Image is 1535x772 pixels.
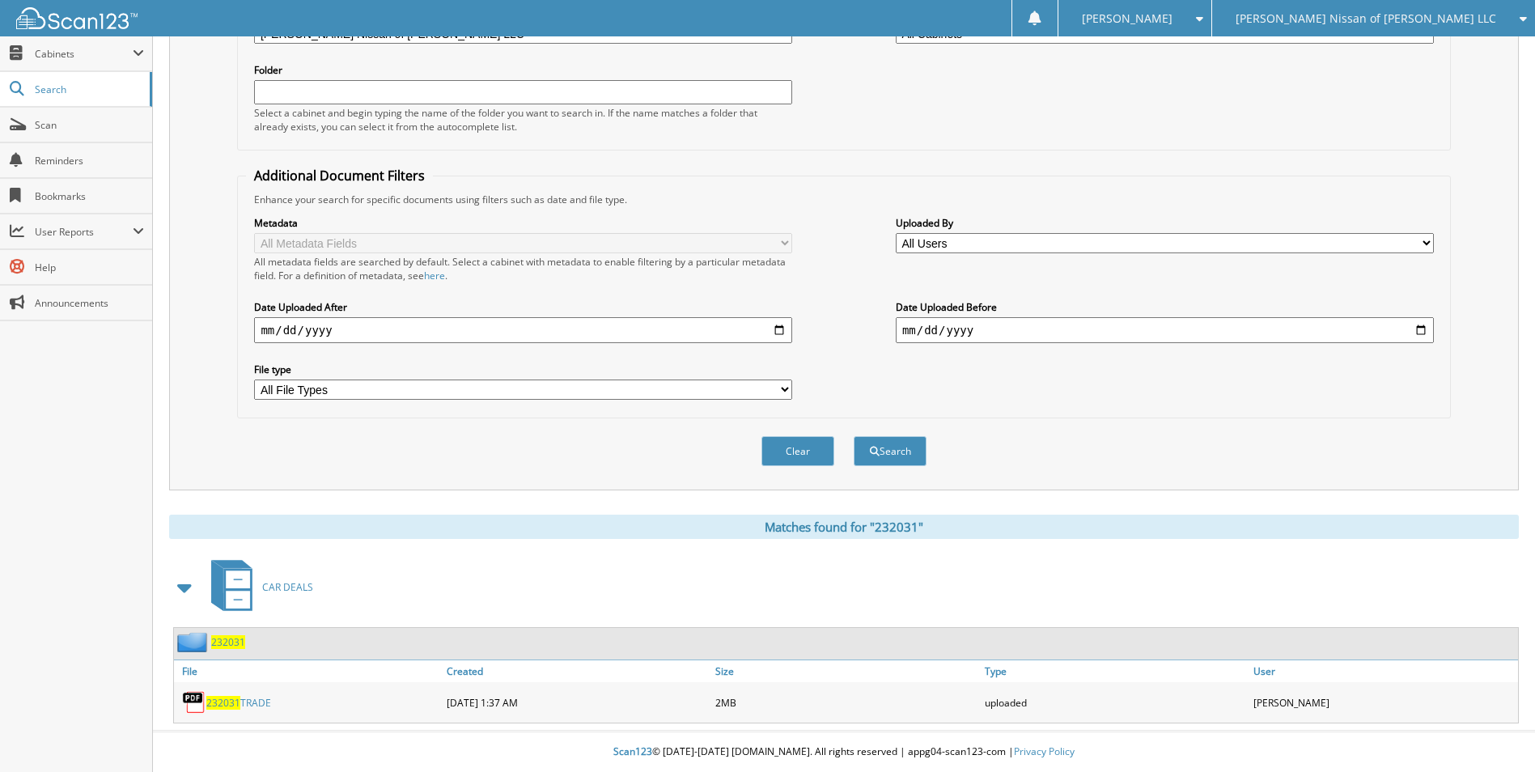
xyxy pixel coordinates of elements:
[761,436,834,466] button: Clear
[262,580,313,594] span: CAR DEALS
[424,269,445,282] a: here
[1249,660,1518,682] a: User
[896,317,1434,343] input: end
[254,106,792,134] div: Select a cabinet and begin typing the name of the folder you want to search in. If the name match...
[206,696,271,710] a: 232031TRADE
[35,296,144,310] span: Announcements
[981,686,1249,719] div: uploaded
[35,154,144,168] span: Reminders
[182,690,206,715] img: PDF.png
[254,255,792,282] div: All metadata fields are searched by default. Select a cabinet with metadata to enable filtering b...
[254,317,792,343] input: start
[169,515,1519,539] div: Matches found for "232031"
[16,7,138,29] img: scan123-logo-white.svg
[254,363,792,376] label: File type
[254,216,792,230] label: Metadata
[35,261,144,274] span: Help
[1454,694,1535,772] iframe: Chat Widget
[896,300,1434,314] label: Date Uploaded Before
[896,216,1434,230] label: Uploaded By
[981,660,1249,682] a: Type
[613,744,652,758] span: Scan123
[1082,14,1172,23] span: [PERSON_NAME]
[711,660,980,682] a: Size
[35,118,144,132] span: Scan
[211,635,245,649] a: 232031
[206,696,240,710] span: 232031
[35,47,133,61] span: Cabinets
[35,83,142,96] span: Search
[1014,744,1075,758] a: Privacy Policy
[174,660,443,682] a: File
[153,732,1535,772] div: © [DATE]-[DATE] [DOMAIN_NAME]. All rights reserved | appg04-scan123-com |
[1236,14,1496,23] span: [PERSON_NAME] Nissan of [PERSON_NAME] LLC
[254,63,792,77] label: Folder
[246,193,1441,206] div: Enhance your search for specific documents using filters such as date and file type.
[1249,686,1518,719] div: [PERSON_NAME]
[443,660,711,682] a: Created
[254,300,792,314] label: Date Uploaded After
[711,686,980,719] div: 2MB
[35,189,144,203] span: Bookmarks
[177,632,211,652] img: folder2.png
[854,436,927,466] button: Search
[35,225,133,239] span: User Reports
[246,167,433,185] legend: Additional Document Filters
[443,686,711,719] div: [DATE] 1:37 AM
[201,555,313,619] a: CAR DEALS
